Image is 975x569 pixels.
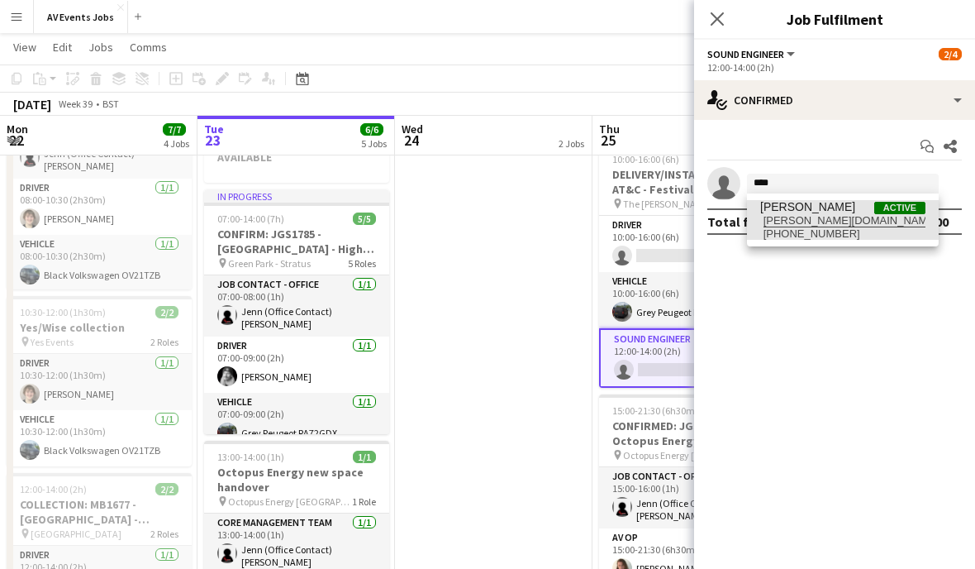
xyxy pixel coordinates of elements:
[597,131,620,150] span: 25
[612,404,698,417] span: 15:00-21:30 (6h30m)
[7,45,192,289] app-job-card: 08:00-10:30 (2h30m)3/3CONFIRMED: DELIVERY: JGS1741 - Outdoor Home Cinema Private address - [GEOGR...
[155,483,178,495] span: 2/2
[599,167,784,197] h3: DELIVERY/INSTALL: JGS1757 - AT&C - Festival of Hospitality
[707,213,763,230] div: Total fee
[204,465,389,495] h3: Octopus Energy new space handover
[130,40,167,55] span: Comms
[694,8,975,30] h3: Job Fulfilment
[599,467,784,528] app-card-role: Job contact - Office1/115:00-16:00 (1h)Jenn (Office Contact) [PERSON_NAME]
[360,123,383,136] span: 6/6
[399,131,423,150] span: 24
[599,143,784,388] app-job-card: 10:00-16:00 (6h)2/4DELIVERY/INSTALL: JGS1757 - AT&C - Festival of Hospitality The [PERSON_NAME]4 ...
[7,410,192,466] app-card-role: Vehicle1/110:30-12:00 (1h30m)Black Volkswagen OV21TZB
[20,483,87,495] span: 12:00-14:00 (2h)
[55,98,96,110] span: Week 39
[150,528,178,540] span: 2 Roles
[82,36,120,58] a: Jobs
[7,235,192,291] app-card-role: Vehicle1/108:00-10:30 (2h30m)Black Volkswagen OV21TZB
[46,36,78,58] a: Edit
[7,354,192,410] app-card-role: Driver1/110:30-12:00 (1h30m)[PERSON_NAME]
[204,275,389,337] app-card-role: Job contact - Office1/107:00-08:00 (1h)Jenn (Office Contact) [PERSON_NAME]
[559,137,584,150] div: 2 Jobs
[204,337,389,393] app-card-role: Driver1/107:00-09:00 (2h)[PERSON_NAME]
[13,96,51,112] div: [DATE]
[612,153,679,165] span: 10:00-16:00 (6h)
[707,48,797,60] button: Sound Engineer
[7,36,43,58] a: View
[402,122,423,136] span: Wed
[13,40,36,55] span: View
[150,336,178,348] span: 2 Roles
[707,61,962,74] div: 12:00-14:00 (2h)
[217,451,284,463] span: 13:00-14:00 (1h)
[7,497,192,527] h3: COLLECTION: MB1677 - [GEOGRAPHIC_DATA] - Wedding [GEOGRAPHIC_DATA]
[34,1,128,33] button: AV Events Jobs
[352,495,376,508] span: 1 Role
[217,213,284,225] span: 07:00-14:00 (7h)
[204,122,224,136] span: Tue
[353,213,376,225] span: 5/5
[599,418,784,448] h3: CONFIRMED: JGS1769 - AT&C - Octopus Energy event
[7,320,192,335] h3: Yes/Wise collection
[164,137,189,150] div: 4 Jobs
[760,214,925,227] span: r.watkinson.audio@gmail.com
[760,227,925,241] span: +447447405931
[228,257,311,270] span: Green Park - Stratus
[204,393,389,449] app-card-role: Vehicle1/107:00-09:00 (2h)Grey Peugeot RA72GDX
[348,257,376,270] span: 5 Roles
[228,495,352,508] span: Octopus Energy [GEOGRAPHIC_DATA]
[7,122,28,136] span: Mon
[53,40,72,55] span: Edit
[163,123,186,136] span: 7/7
[204,189,389,434] app-job-card: In progress07:00-14:00 (7h)5/5CONFIRM: JGS1785 - [GEOGRAPHIC_DATA] - High Energy Event Green Park...
[123,36,174,58] a: Comms
[874,202,925,214] span: Active
[102,98,119,110] div: BST
[361,137,387,150] div: 5 Jobs
[204,189,389,203] div: In progress
[31,528,121,540] span: [GEOGRAPHIC_DATA]
[599,328,784,388] app-card-role: Sound Engineer0/112:00-14:00 (2h)
[204,227,389,256] h3: CONFIRM: JGS1785 - [GEOGRAPHIC_DATA] - High Energy Event
[599,216,784,272] app-card-role: Driver0/110:00-16:00 (6h)
[7,296,192,466] app-job-card: 10:30-12:00 (1h30m)2/2Yes/Wise collection Yes Events2 RolesDriver1/110:30-12:00 (1h30m)[PERSON_NA...
[599,272,784,328] app-card-role: Vehicle1/110:00-16:00 (6h)Grey Peugeot RA72GDX
[707,48,784,60] span: Sound Engineer
[155,306,178,318] span: 2/2
[623,449,743,461] span: Octopus Energy [GEOGRAPHIC_DATA]
[31,336,74,348] span: Yes Events
[353,451,376,463] span: 1/1
[939,48,962,60] span: 2/4
[694,80,975,120] div: Confirmed
[88,40,113,55] span: Jobs
[623,198,711,210] span: The [PERSON_NAME]
[4,131,28,150] span: 22
[202,131,224,150] span: 23
[599,122,620,136] span: Thu
[20,306,106,318] span: 10:30-12:00 (1h30m)
[7,179,192,235] app-card-role: Driver1/108:00-10:30 (2h30m)[PERSON_NAME]
[760,200,855,214] span: Ross Watkinson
